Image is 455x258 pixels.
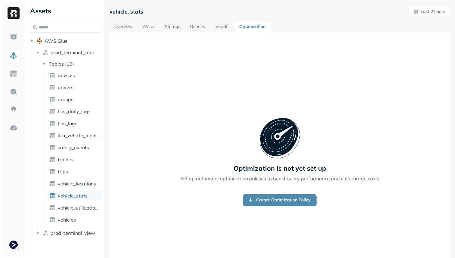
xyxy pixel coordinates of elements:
a: devices [47,70,103,80]
span: Tables [49,61,64,67]
img: namespace [43,49,49,55]
span: vehicle_stats [58,193,88,199]
img: Ryft [8,7,20,19]
div: Assets [29,6,102,16]
span: groups [58,96,73,102]
p: Last 2 hours [421,9,445,14]
img: namespace [43,230,49,236]
a: Writes [138,22,160,33]
span: prod_terminal_view [51,230,95,236]
p: Optimization is not yet set up [234,164,326,173]
a: drivers [47,82,103,92]
img: table [49,169,55,175]
img: Insights [10,106,17,114]
a: vehicle_stats [47,191,103,200]
img: table [49,132,55,138]
img: table [49,205,55,211]
a: vehicle_utilization_day [47,203,103,213]
a: Insights [210,22,234,33]
button: Tables(13) [41,59,103,69]
a: vehicles [47,215,103,225]
button: prod_terminal_core [35,48,102,57]
a: trailers [47,155,103,164]
span: prod_terminal_core [51,49,94,55]
img: Query Explorer [10,88,17,96]
a: Overview [110,22,138,33]
img: table [49,157,55,163]
span: trips [58,169,68,175]
img: table [49,145,55,151]
img: Assets [10,52,17,60]
img: table [49,108,55,114]
a: groups [47,95,103,104]
img: table [49,72,55,78]
img: table [49,120,55,126]
span: drivers [58,84,73,90]
img: table [49,217,55,223]
span: vehicle_locations [58,181,96,187]
p: ( 13 ) [65,61,74,67]
button: prod_terminal_view [35,228,102,238]
img: root [37,38,43,44]
span: devices [58,72,75,78]
p: vehicle_stats [110,8,143,15]
a: Optimization [234,22,270,33]
a: ifta_vehicle_months [47,131,103,140]
img: Terminal [9,241,18,249]
a: vehicle_locations [47,179,103,188]
p: Set up automatic optimization policies to boost query performance and cut storage costs [180,175,379,182]
a: trips [47,167,103,176]
span: hos_daily_logs [58,108,91,114]
img: table [49,96,55,102]
img: table [49,181,55,187]
img: Asset Explorer [10,70,17,78]
span: hos_logs [58,120,77,126]
a: Queries [185,22,210,33]
button: AWS Glue [29,36,102,46]
span: ifta_vehicle_months [58,132,101,138]
span: safety_events [58,145,89,151]
img: Optimization [10,124,17,132]
span: vehicles [58,217,76,223]
span: vehicle_utilization_day [58,205,101,211]
img: table [49,193,55,199]
a: hos_logs [47,119,103,128]
a: Create Optimization Policy [243,194,317,206]
a: safety_events [47,143,103,152]
img: table [49,84,55,90]
img: Dashboard [10,34,17,42]
span: trailers [58,157,74,163]
button: Last 2 hours [408,6,450,17]
a: Storage [160,22,185,33]
span: AWS Glue [45,38,68,44]
a: hos_daily_logs [47,107,103,116]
